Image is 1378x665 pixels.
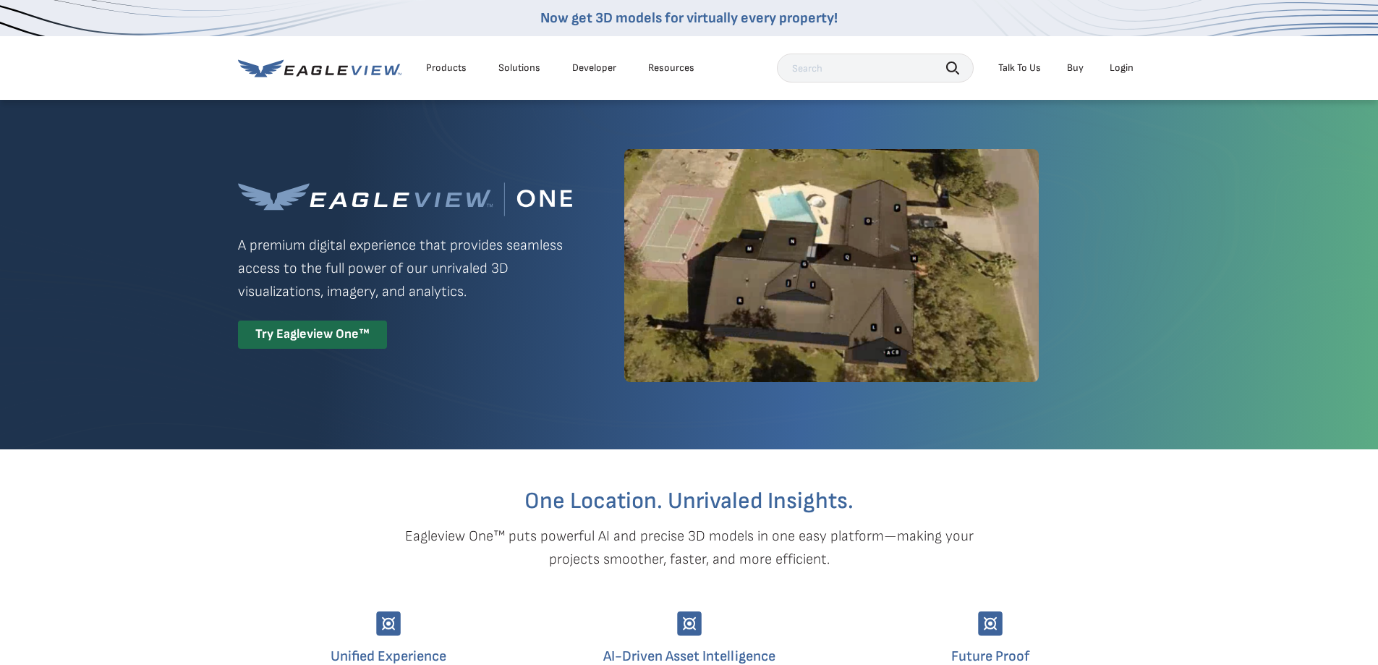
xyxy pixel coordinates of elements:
[998,62,1041,75] div: Talk To Us
[677,611,702,636] img: Group-9744.svg
[572,62,616,75] a: Developer
[380,525,999,571] p: Eagleview One™ puts powerful AI and precise 3D models in one easy platform—making your projects s...
[1067,62,1084,75] a: Buy
[238,321,387,349] div: Try Eagleview One™
[238,182,572,216] img: Eagleview One™
[777,54,974,82] input: Search
[978,611,1003,636] img: Group-9744.svg
[238,234,572,303] p: A premium digital experience that provides seamless access to the full power of our unrivaled 3D ...
[376,611,401,636] img: Group-9744.svg
[1110,62,1134,75] div: Login
[426,62,467,75] div: Products
[249,490,1130,513] h2: One Location. Unrivaled Insights.
[648,62,694,75] div: Resources
[498,62,540,75] div: Solutions
[540,9,838,27] a: Now get 3D models for virtually every property!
